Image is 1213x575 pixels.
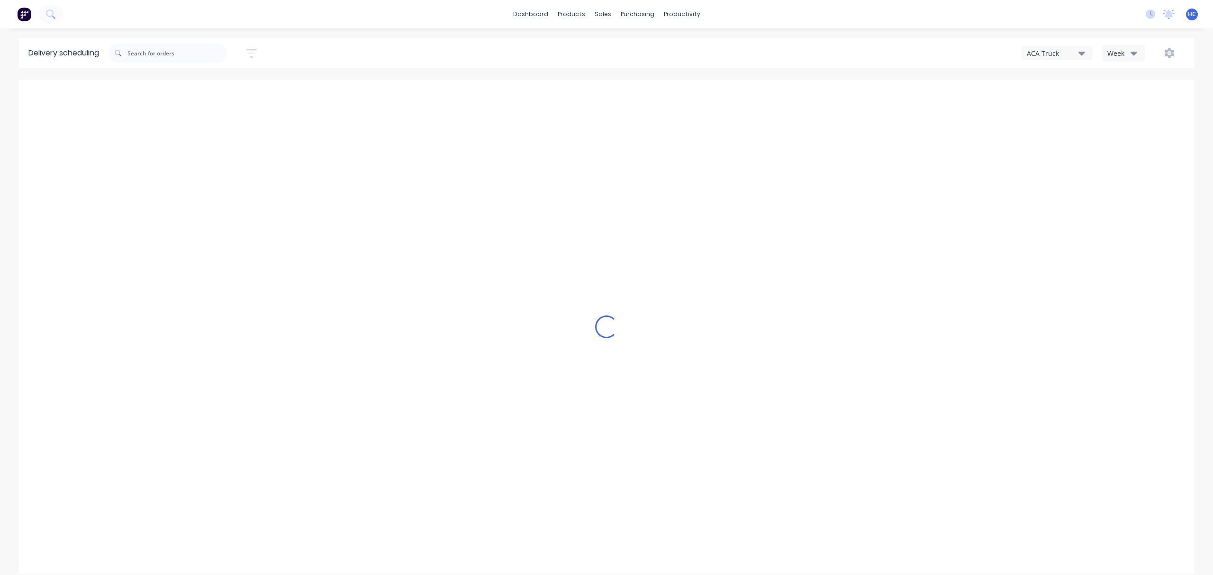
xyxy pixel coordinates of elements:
div: Week [1107,48,1135,58]
img: Factory [17,7,31,21]
div: purchasing [616,7,659,21]
a: dashboard [508,7,553,21]
div: ACA Truck [1027,48,1078,58]
button: Week [1102,45,1145,62]
div: productivity [659,7,705,21]
div: sales [590,7,616,21]
input: Search for orders [127,44,227,63]
button: ACA Truck [1022,46,1093,60]
div: Delivery scheduling [19,38,109,68]
span: HC [1188,10,1196,18]
div: products [553,7,590,21]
